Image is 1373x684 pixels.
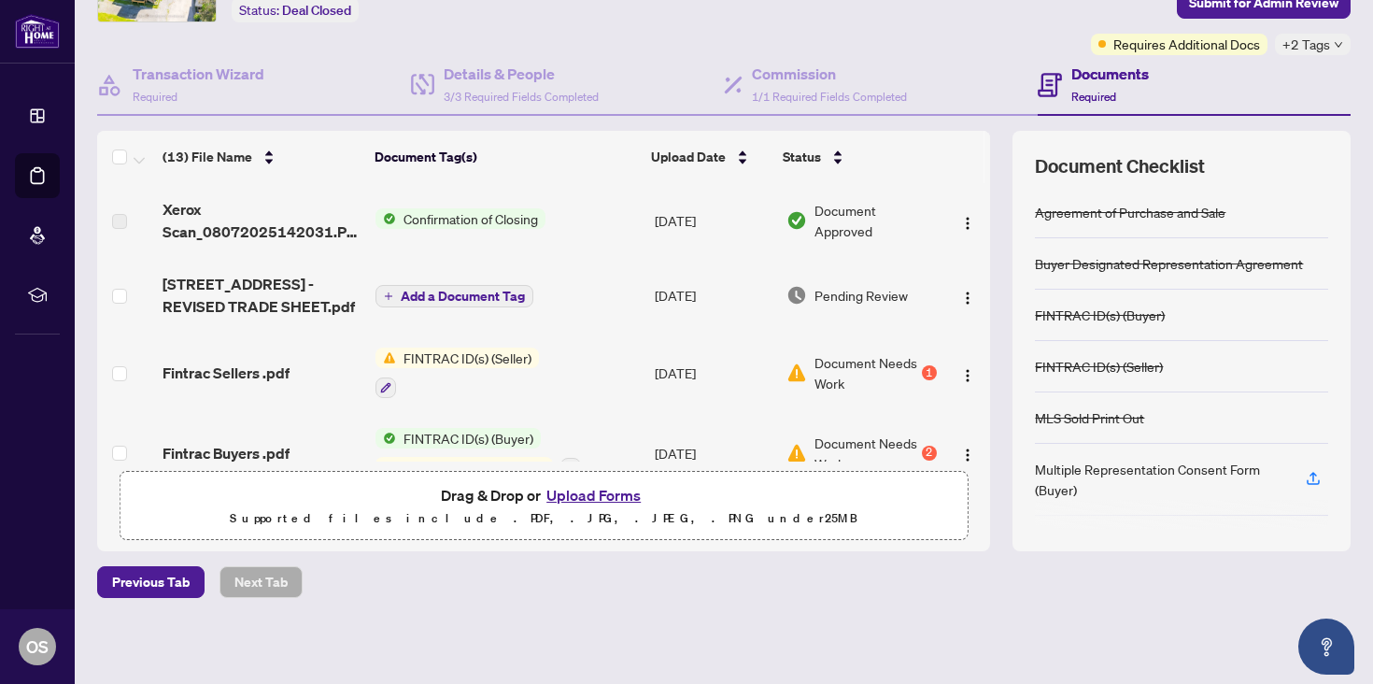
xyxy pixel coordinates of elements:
[922,446,937,461] div: 2
[375,428,396,449] img: Status Icon
[752,63,907,85] h4: Commission
[163,273,361,318] span: [STREET_ADDRESS] - REVISED TRADE SHEET.pdf
[375,348,539,398] button: Status IconFINTRAC ID(s) (Seller)
[375,284,533,308] button: Add a Document Tag
[401,290,525,303] span: Add a Document Tag
[132,507,955,530] p: Supported files include .PDF, .JPG, .JPEG, .PNG under 25 MB
[786,363,807,383] img: Document Status
[444,90,599,104] span: 3/3 Required Fields Completed
[1035,356,1163,377] div: FINTRAC ID(s) (Seller)
[97,566,205,598] button: Previous Tab
[786,443,807,463] img: Document Status
[1035,305,1165,325] div: FINTRAC ID(s) (Buyer)
[219,566,303,598] button: Next Tab
[953,206,983,235] button: Logo
[120,472,967,541] span: Drag & Drop orUpload FormsSupported files include .PDF, .JPG, .JPEG, .PNG under25MB
[814,285,908,306] span: Pending Review
[375,428,581,478] button: Status IconFINTRAC ID(s) (Buyer)Status IconReceipt of Funds Record
[367,131,644,183] th: Document Tag(s)
[1282,34,1330,55] span: +2 Tags
[375,208,545,229] button: Status IconConfirmation of Closing
[647,333,779,413] td: [DATE]
[953,438,983,468] button: Logo
[1071,90,1116,104] span: Required
[133,63,264,85] h4: Transaction Wizard
[163,147,252,167] span: (13) File Name
[1334,40,1343,50] span: down
[15,14,60,49] img: logo
[786,285,807,306] img: Document Status
[375,457,396,477] img: Status Icon
[1298,619,1354,675] button: Open asap
[396,428,541,449] span: FINTRAC ID(s) (Buyer)
[541,483,646,507] button: Upload Forms
[282,2,351,19] span: Deal Closed
[1035,459,1283,500] div: Multiple Representation Consent Form (Buyer)
[752,90,907,104] span: 1/1 Required Fields Completed
[922,365,937,380] div: 1
[814,433,917,474] span: Document Needs Work
[1035,253,1303,274] div: Buyer Designated Representation Agreement
[375,348,396,368] img: Status Icon
[953,280,983,310] button: Logo
[1035,407,1144,428] div: MLS Sold Print Out
[786,210,807,231] img: Document Status
[953,358,983,388] button: Logo
[644,131,774,183] th: Upload Date
[1035,202,1225,222] div: Agreement of Purchase and Sale
[163,362,290,384] span: Fintrac Sellers .pdf
[651,147,726,167] span: Upload Date
[775,131,939,183] th: Status
[396,348,539,368] span: FINTRAC ID(s) (Seller)
[375,285,533,307] button: Add a Document Tag
[960,216,975,231] img: Logo
[960,368,975,383] img: Logo
[441,483,646,507] span: Drag & Drop or
[647,183,779,258] td: [DATE]
[155,131,367,183] th: (13) File Name
[960,448,975,463] img: Logo
[384,292,393,301] span: plus
[783,147,821,167] span: Status
[1113,34,1260,54] span: Requires Additional Docs
[133,90,177,104] span: Required
[163,442,290,464] span: Fintrac Buyers .pdf
[960,291,975,306] img: Logo
[375,208,396,229] img: Status Icon
[647,258,779,333] td: [DATE]
[444,63,599,85] h4: Details & People
[647,413,779,493] td: [DATE]
[1071,63,1149,85] h4: Documents
[396,208,545,229] span: Confirmation of Closing
[814,200,936,241] span: Document Approved
[163,198,361,243] span: Xerox Scan_08072025142031.PDF
[396,457,553,477] span: Receipt of Funds Record
[1035,153,1205,179] span: Document Checklist
[26,634,49,660] span: OS
[112,567,190,597] span: Previous Tab
[814,352,917,393] span: Document Needs Work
